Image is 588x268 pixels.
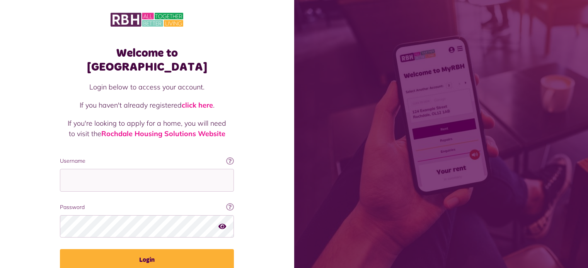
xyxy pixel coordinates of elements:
[60,203,234,211] label: Password
[68,118,226,139] p: If you're looking to apply for a home, you will need to visit the
[68,100,226,110] p: If you haven't already registered .
[60,46,234,74] h1: Welcome to [GEOGRAPHIC_DATA]
[68,82,226,92] p: Login below to access your account.
[101,129,225,138] a: Rochdale Housing Solutions Website
[111,12,183,28] img: MyRBH
[182,101,213,110] a: click here
[60,157,234,165] label: Username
